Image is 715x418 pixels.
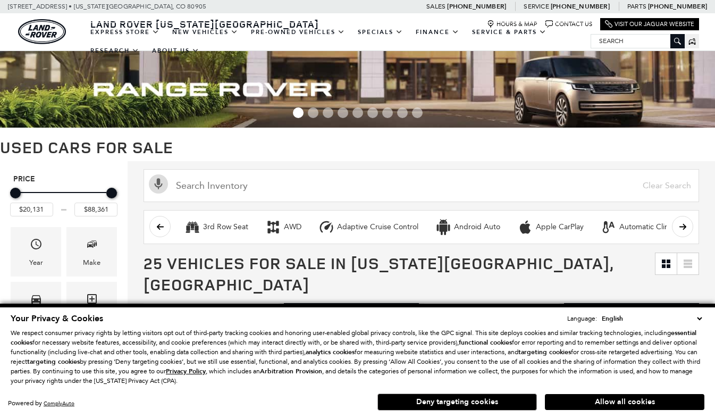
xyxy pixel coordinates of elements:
[447,2,506,11] a: [PHONE_NUMBER]
[293,107,304,118] span: Go to slide 1
[44,400,74,407] a: ComplyAuto
[86,290,98,312] span: Trim
[367,107,378,118] span: Go to slide 6
[338,107,348,118] span: Go to slide 4
[337,222,418,232] div: Adaptive Cruise Control
[90,18,319,30] span: Land Rover [US_STATE][GEOGRAPHIC_DATA]
[382,107,393,118] span: Go to slide 7
[84,23,591,60] nav: Main Navigation
[518,348,571,356] strong: targeting cookies
[29,257,43,269] div: Year
[511,216,590,238] button: Apple CarPlayApple CarPlay
[627,3,646,10] span: Parts
[672,216,693,237] button: scroll right
[545,20,592,28] a: Contact Us
[601,219,617,235] div: Automatic Climate Control
[377,394,537,411] button: Deny targeting cookies
[13,174,114,184] h5: Price
[412,107,423,118] span: Go to slide 9
[166,367,206,375] a: Privacy Policy
[203,222,248,232] div: 3rd Row Seat
[648,2,707,11] a: [PHONE_NUMBER]
[146,41,206,60] a: About Us
[10,184,117,216] div: Price
[10,203,53,216] input: Minimum
[536,222,584,232] div: Apple CarPlay
[27,357,80,366] strong: targeting cookies
[318,219,334,235] div: Adaptive Cruise Control
[524,3,549,10] span: Service
[426,3,445,10] span: Sales
[66,282,117,331] div: TrimTrim
[11,227,61,277] div: YearYear
[599,313,704,324] select: Language Select
[308,107,318,118] span: Go to slide 2
[517,219,533,235] div: Apple CarPlay
[260,367,322,375] strong: Arbitration Provision
[409,23,466,41] a: Finance
[18,19,66,44] a: land-rover
[18,19,66,44] img: Land Rover
[11,313,103,324] span: Your Privacy & Cookies
[351,23,409,41] a: Specials
[8,400,74,407] div: Powered by
[487,20,537,28] a: Hours & Map
[595,216,714,238] button: Automatic Climate ControlAutomatic Climate Control
[591,35,684,47] input: Search
[10,188,21,198] div: Minimum Price
[284,222,301,232] div: AWD
[149,216,171,237] button: scroll left
[545,394,704,410] button: Allow all cookies
[84,23,166,41] a: EXPRESS STORE
[11,328,704,386] p: We respect consumer privacy rights by letting visitors opt out of third-party tracking cookies an...
[84,18,325,30] a: Land Rover [US_STATE][GEOGRAPHIC_DATA]
[66,227,117,277] div: MakeMake
[567,315,597,322] div: Language:
[74,203,117,216] input: Maximum
[8,3,206,10] a: [STREET_ADDRESS] • [US_STATE][GEOGRAPHIC_DATA], CO 80905
[30,290,43,312] span: Model
[84,41,146,60] a: Research
[106,188,117,198] div: Maximum Price
[459,338,512,347] strong: functional cookies
[397,107,408,118] span: Go to slide 8
[86,235,98,257] span: Make
[466,23,553,41] a: Service & Parts
[619,222,709,232] div: Automatic Climate Control
[83,257,100,269] div: Make
[454,222,500,232] div: Android Auto
[30,235,43,257] span: Year
[605,20,694,28] a: Visit Our Jaguar Website
[166,23,245,41] a: New Vehicles
[306,348,355,356] strong: analytics cookies
[430,216,506,238] button: Android AutoAndroid Auto
[184,219,200,235] div: 3rd Row Seat
[551,2,610,11] a: [PHONE_NUMBER]
[323,107,333,118] span: Go to slide 3
[149,174,168,194] svg: Click to toggle on voice search
[144,169,699,202] input: Search Inventory
[435,219,451,235] div: Android Auto
[245,23,351,41] a: Pre-Owned Vehicles
[144,252,613,295] span: 25 Vehicles for Sale in [US_STATE][GEOGRAPHIC_DATA], [GEOGRAPHIC_DATA]
[265,219,281,235] div: AWD
[313,216,424,238] button: Adaptive Cruise ControlAdaptive Cruise Control
[11,282,61,331] div: ModelModel
[179,216,254,238] button: 3rd Row Seat3rd Row Seat
[352,107,363,118] span: Go to slide 5
[259,216,307,238] button: AWDAWD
